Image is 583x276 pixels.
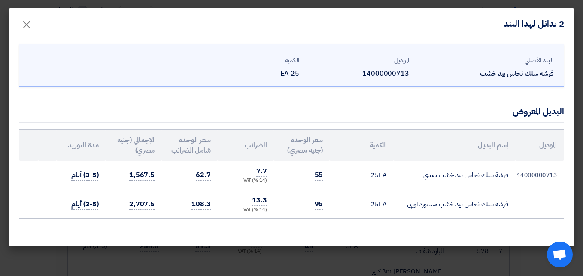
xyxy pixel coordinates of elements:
span: 62.7 [196,170,211,181]
td: 14000000713 [515,161,564,190]
th: الكمية [330,130,393,161]
th: سعر الوحدة (جنيه مصري) [274,130,330,161]
th: الإجمالي (جنيه مصري) [105,130,161,161]
div: الموديل [306,55,409,65]
div: الكمية [196,55,299,65]
span: 55 [315,170,323,181]
span: 25 [371,199,379,209]
span: 95 [315,199,323,210]
td: فرشة سلك نحاس بيد خشب صيني [394,161,515,190]
div: البديل المعروض [513,105,564,118]
div: فرشة سلك نحاس بيد خشب [416,68,553,79]
span: 25 [371,170,379,180]
span: 108.3 [191,199,211,210]
button: Close [15,14,39,31]
td: فرشة سلك نحاس بيد خشب مستورد اوربي [394,190,515,218]
th: مدة التوريد [57,130,105,161]
td: EA [330,190,393,218]
th: إسم البديل [394,130,515,161]
span: 7.7 [256,166,267,177]
span: (3-5) أيام [71,170,98,181]
div: (14 %) VAT [225,206,267,214]
h4: 2 بدائل لهذا البند [504,18,564,29]
div: البند الأصلي [416,55,553,65]
div: 25 EA [196,68,299,79]
span: × [21,11,32,37]
span: 1,567.5 [129,170,155,181]
span: 2,707.5 [129,199,155,210]
td: EA [330,161,393,190]
th: سعر الوحدة شامل الضرائب [161,130,218,161]
a: Open chat [547,242,573,267]
th: الضرائب [218,130,274,161]
span: (3-5) أيام [71,199,98,210]
div: (14 %) VAT [225,177,267,184]
th: الموديل [515,130,564,161]
div: 14000000713 [306,68,409,79]
span: 13.3 [252,195,267,206]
